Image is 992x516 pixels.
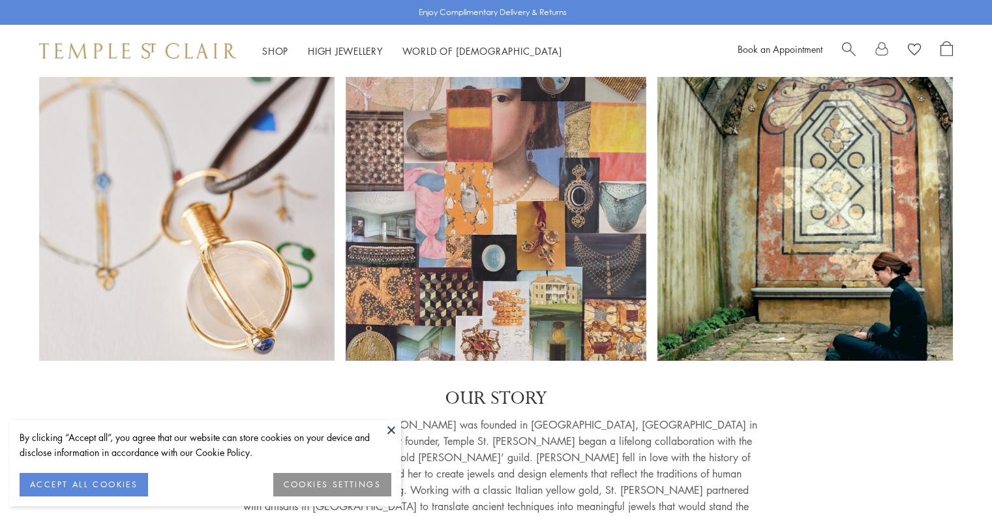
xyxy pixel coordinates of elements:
[20,430,391,460] div: By clicking “Accept all”, you agree that our website can store cookies on your device and disclos...
[20,473,148,496] button: ACCEPT ALL COOKIES
[39,43,236,59] img: Temple St. Clair
[262,43,562,59] nav: Main navigation
[940,41,953,61] a: Open Shopping Bag
[262,44,288,57] a: ShopShop
[927,455,979,503] iframe: Gorgias live chat messenger
[273,473,391,496] button: COOKIES SETTINGS
[738,42,822,55] a: Book an Appointment
[308,44,383,57] a: High JewelleryHigh Jewellery
[235,387,757,410] p: OUR STORY
[908,41,921,61] a: View Wishlist
[402,44,562,57] a: World of [DEMOGRAPHIC_DATA]World of [DEMOGRAPHIC_DATA]
[842,41,856,61] a: Search
[419,6,567,19] p: Enjoy Complimentary Delivery & Returns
